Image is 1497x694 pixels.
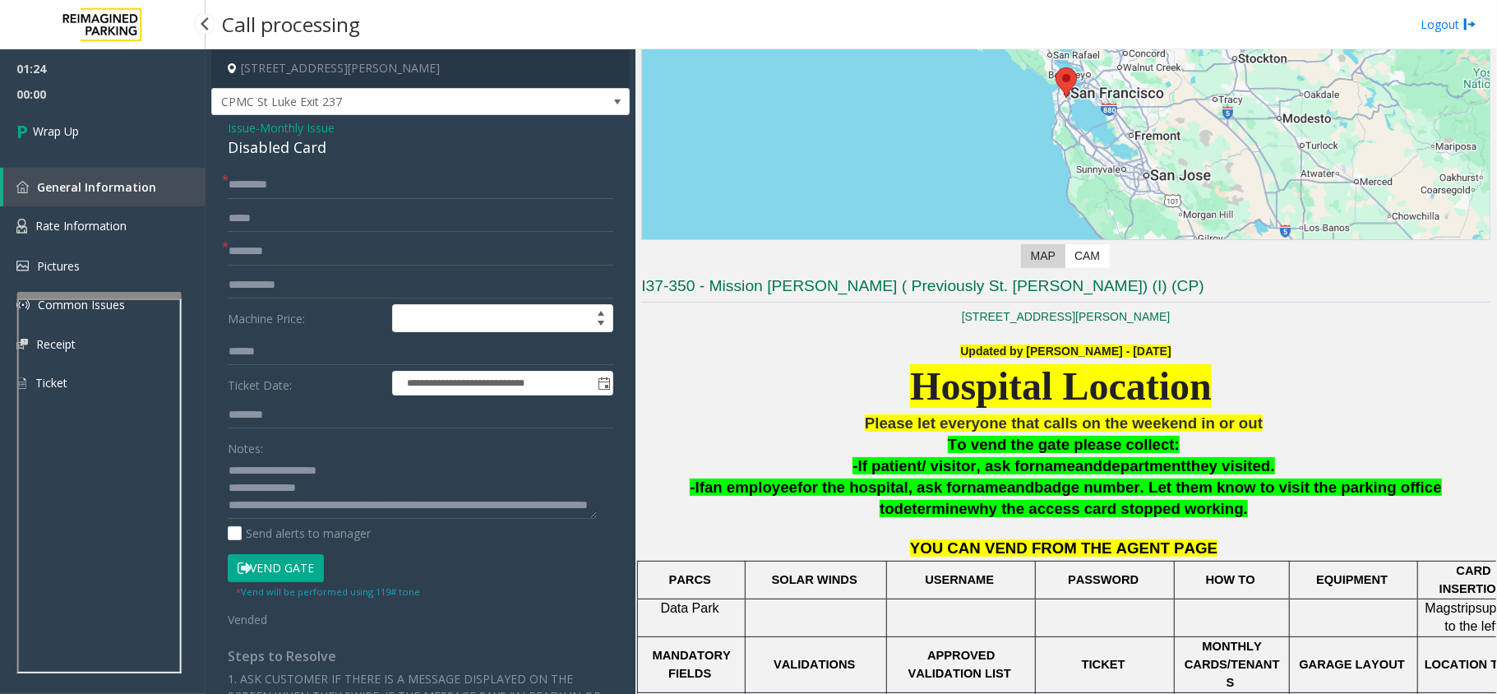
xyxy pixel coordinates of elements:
[797,479,967,496] span: for the hospital, ask for
[236,585,420,598] small: Vend will be performed using 119# tone
[594,372,612,395] span: Toggle popup
[1065,244,1110,268] label: CAM
[852,457,1035,474] span: -If patient/ visitor, ask for
[910,364,1212,408] span: Hospital Location
[1425,601,1451,615] span: Mag
[589,305,612,318] span: Increase value
[37,179,156,195] span: General Information
[212,89,546,115] span: CPMC St Luke Exit 237
[1021,244,1065,268] label: Map
[968,500,1248,517] span: why the access card stopped working.
[1186,457,1275,474] span: they visited.
[256,120,335,136] span: -
[214,4,368,44] h3: Call processing
[967,479,1007,496] span: name
[653,649,734,680] span: MANDATORY FIELDS
[589,318,612,331] span: Decrease value
[228,554,324,582] button: Vend Gate
[1299,658,1405,671] span: GARAGE LAYOUT
[228,612,267,627] span: Vended
[1007,479,1034,496] span: and
[35,218,127,234] span: Rate Information
[228,649,613,664] h4: Steps to Resolve
[948,436,1180,453] span: To vend the gate please collect:
[224,304,388,332] label: Machine Price:
[1034,479,1140,496] span: badge number
[37,258,80,274] span: Pictures
[690,479,705,496] span: -If
[1102,457,1186,474] span: department
[16,261,29,271] img: 'icon'
[228,434,263,457] label: Notes:
[772,573,857,586] span: SOLAR WINDS
[962,310,1171,323] a: [STREET_ADDRESS][PERSON_NAME]
[211,49,630,88] h4: [STREET_ADDRESS][PERSON_NAME]
[16,219,27,234] img: 'icon'
[641,275,1490,303] h3: I37-350 - Mission [PERSON_NAME] ( Previously St. [PERSON_NAME]) (I) (CP)
[661,601,719,615] span: Data Park
[910,539,1217,557] span: YOU CAN VEND FROM THE AGENT PAGE
[705,479,797,496] span: an employee
[1451,601,1482,615] span: strips
[1421,16,1476,33] a: Logout
[1068,573,1139,586] span: PASSWORD
[1206,573,1255,586] span: HOW TO
[880,479,1442,517] span: . Let them know to visit the parking office to
[260,119,335,136] span: Monthly Issue
[1463,16,1476,33] img: logout
[228,119,256,136] span: Issue
[1056,67,1077,98] div: 3555 Cesar Chavez, San Francisco, CA
[960,345,1171,358] b: Updated by [PERSON_NAME] - [DATE]
[669,573,711,586] span: PARCS
[1185,640,1280,690] span: MONTHLY CARDS/TENANTS
[774,658,855,671] span: VALIDATIONS
[865,414,1263,432] span: Please let everyone that calls on the weekend in or out
[925,573,994,586] span: USERNAME
[1082,658,1125,671] span: TICKET
[16,181,29,193] img: 'icon'
[33,123,79,140] span: Wrap Up
[1035,457,1075,474] span: name
[228,136,613,159] div: Disabled Card
[224,371,388,396] label: Ticket Date:
[894,500,968,517] span: determine
[1075,457,1102,474] span: and
[228,525,371,542] label: Send alerts to manager
[908,649,1011,680] span: APPROVED VALIDATION LIST
[1316,573,1388,586] span: EQUIPMENT
[3,168,206,206] a: General Information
